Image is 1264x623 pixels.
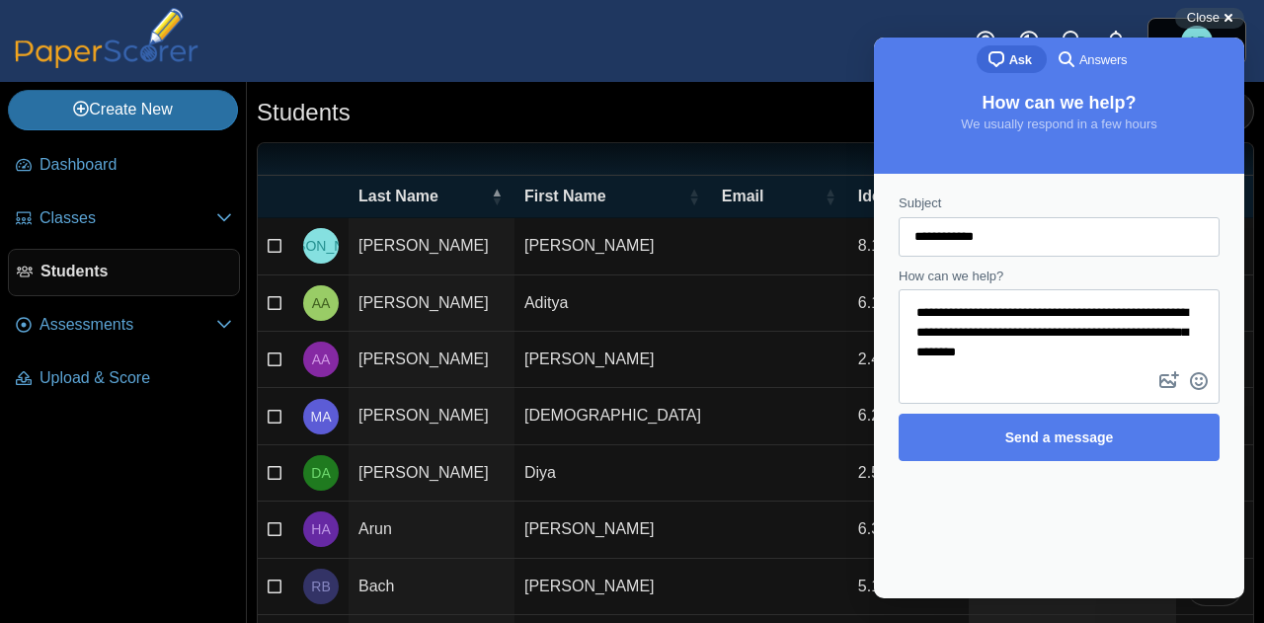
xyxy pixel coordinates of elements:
[688,176,700,217] span: First Name : Activate to sort
[1187,10,1220,25] span: Close
[39,207,216,229] span: Classes
[491,176,503,217] span: Last Name : Activate to invert sorting
[311,410,332,424] span: Musa Ahmad
[8,8,205,68] img: PaperScorer
[848,218,969,274] td: 8.1
[349,388,514,444] td: [PERSON_NAME]
[311,466,330,480] span: Diya Aravind
[311,580,330,593] span: Rosalia Bach
[257,96,351,129] h1: Students
[311,522,330,536] span: Hannah Arun
[514,388,712,444] td: [DEMOGRAPHIC_DATA]
[848,559,969,615] td: 5.1
[874,38,1244,598] iframe: Help Scout Beacon - Live Chat, Contact Form, and Knowledge Base
[264,239,377,253] span: Jana Abdelghany
[358,188,438,204] span: Last Name
[514,559,712,615] td: [PERSON_NAME]
[848,445,969,502] td: 2.5
[1188,35,1207,48] span: Adam Pianka
[312,296,331,310] span: Aditya Abraham
[349,559,514,615] td: Bach
[8,355,240,403] a: Upload & Score
[858,188,925,204] span: Identifier
[349,502,514,558] td: Arun
[514,502,712,558] td: [PERSON_NAME]
[312,352,331,366] span: Andrew Adell
[8,302,240,350] a: Assessments
[349,445,514,502] td: [PERSON_NAME]
[514,332,712,388] td: [PERSON_NAME]
[39,314,216,336] span: Assessments
[40,261,231,282] span: Students
[722,188,764,204] span: Email
[825,176,836,217] span: Email : Activate to sort
[1175,8,1244,29] button: Close
[848,388,969,444] td: 6.2
[8,54,205,71] a: PaperScorer
[8,90,238,129] a: Create New
[514,445,712,502] td: Diya
[848,332,969,388] td: 2.4
[39,154,232,176] span: Dashboard
[1094,20,1138,63] a: Alerts
[8,249,240,296] a: Students
[39,367,232,389] span: Upload & Score
[349,275,514,332] td: [PERSON_NAME]
[349,218,514,274] td: [PERSON_NAME]
[848,275,969,332] td: 6.1
[8,142,240,190] a: Dashboard
[524,188,606,204] span: First Name
[8,195,240,243] a: Classes
[514,275,712,332] td: Aditya
[514,218,712,274] td: [PERSON_NAME]
[848,502,969,558] td: 6.3
[349,332,514,388] td: [PERSON_NAME]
